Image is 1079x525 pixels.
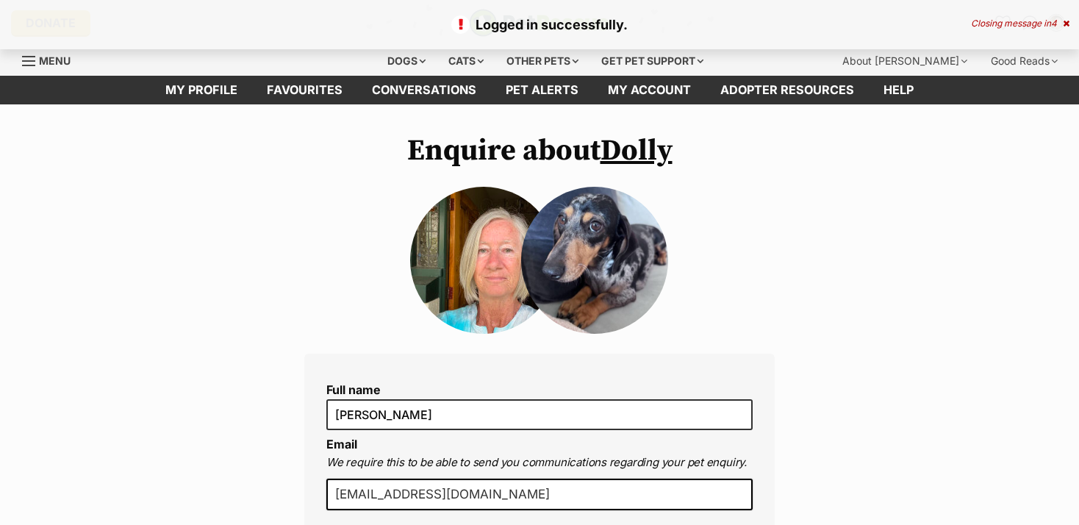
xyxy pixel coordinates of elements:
[304,134,775,168] h1: Enquire about
[981,46,1068,76] div: Good Reads
[438,46,494,76] div: Cats
[326,437,357,451] label: Email
[593,76,706,104] a: My account
[591,46,714,76] div: Get pet support
[832,46,978,76] div: About [PERSON_NAME]
[252,76,357,104] a: Favourites
[377,46,436,76] div: Dogs
[601,132,673,169] a: Dolly
[22,46,81,73] a: Menu
[491,76,593,104] a: Pet alerts
[326,399,753,430] input: E.g. Jimmy Chew
[410,187,557,334] img: ek1dz9grirxsmkgn16gt.jpg
[326,383,753,396] label: Full name
[151,76,252,104] a: My profile
[39,54,71,67] span: Menu
[357,76,491,104] a: conversations
[496,46,589,76] div: Other pets
[326,454,753,471] p: We require this to be able to send you communications regarding your pet enquiry.
[869,76,928,104] a: Help
[706,76,869,104] a: Adopter resources
[521,187,668,334] img: Dolly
